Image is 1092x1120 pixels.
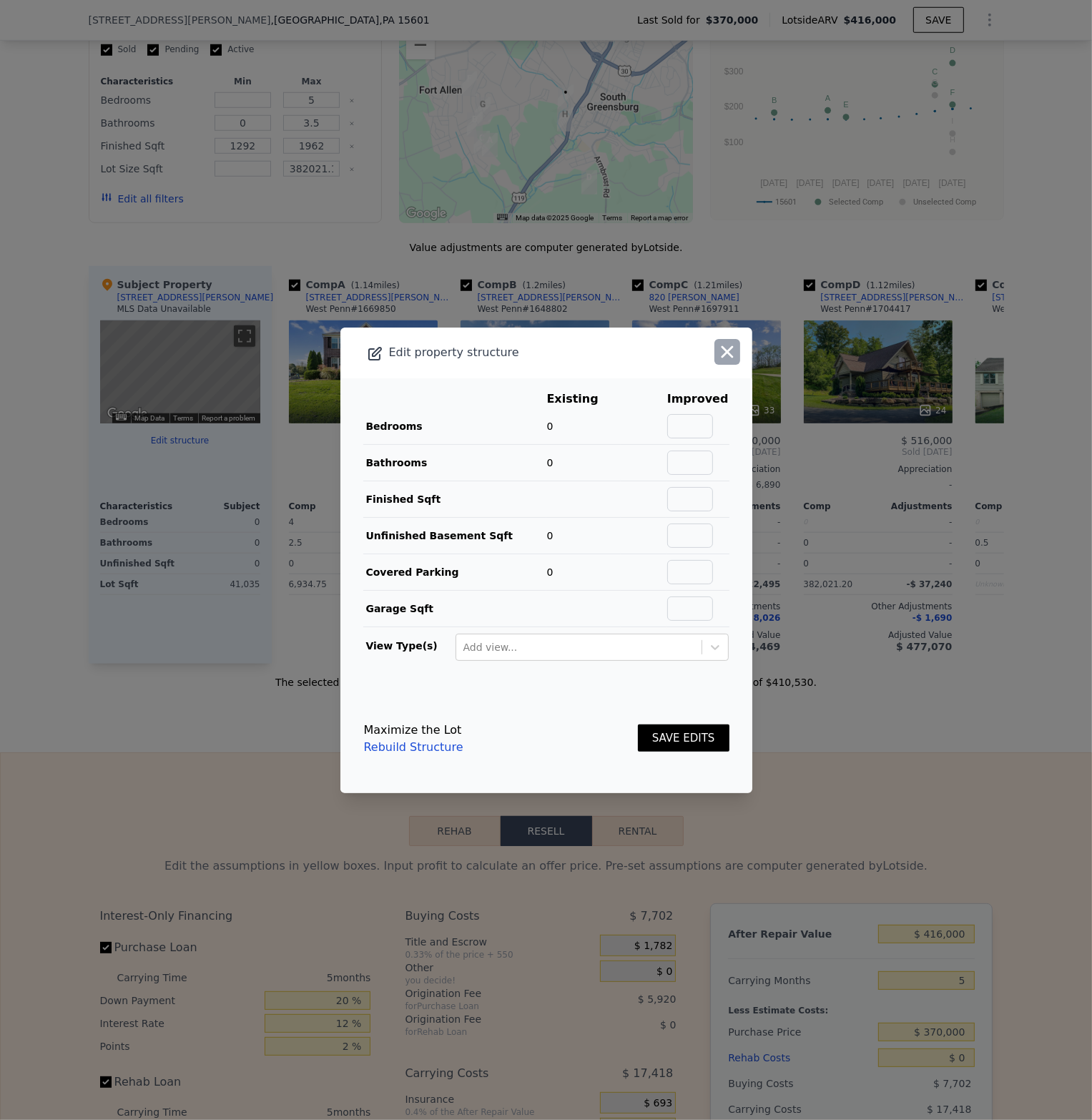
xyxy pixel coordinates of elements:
td: Bedrooms [363,408,546,445]
span: 0 [547,566,554,578]
th: Improved [666,390,729,408]
span: 0 [547,421,554,432]
span: 0 [547,530,554,541]
td: Covered Parking [363,554,546,590]
th: Existing [546,390,621,408]
td: Garage Sqft [363,590,546,627]
span: 0 [547,457,554,468]
div: Maximize the Lot [364,722,463,739]
td: Finished Sqft [363,481,546,517]
div: Edit property structure [340,343,670,363]
td: Unfinished Basement Sqft [363,517,546,554]
button: SAVE EDITS [638,724,729,752]
a: Rebuild Structure [364,739,463,756]
td: Bathrooms [363,444,546,481]
td: View Type(s) [363,627,455,662]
